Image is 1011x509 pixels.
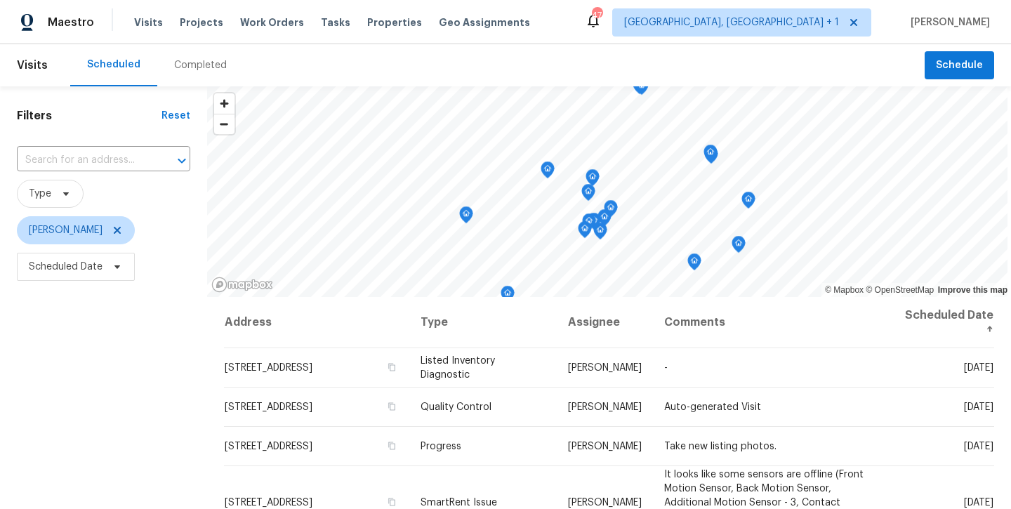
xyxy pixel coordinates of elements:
[825,285,864,295] a: Mapbox
[568,363,642,373] span: [PERSON_NAME]
[385,400,398,413] button: Copy Address
[134,15,163,29] span: Visits
[964,402,993,412] span: [DATE]
[225,497,312,507] span: [STREET_ADDRESS]
[214,93,234,114] button: Zoom in
[421,497,497,507] span: SmartRent Issue
[568,442,642,451] span: [PERSON_NAME]
[421,402,491,412] span: Quality Control
[732,236,746,258] div: Map marker
[597,209,612,231] div: Map marker
[587,213,601,234] div: Map marker
[687,253,701,275] div: Map marker
[633,77,647,99] div: Map marker
[17,50,48,81] span: Visits
[741,192,755,213] div: Map marker
[557,297,653,348] th: Assignee
[664,363,668,373] span: -
[240,15,304,29] span: Work Orders
[17,109,161,123] h1: Filters
[925,51,994,80] button: Schedule
[964,442,993,451] span: [DATE]
[586,169,600,191] div: Map marker
[866,285,934,295] a: OpenStreetMap
[225,442,312,451] span: [STREET_ADDRESS]
[87,58,140,72] div: Scheduled
[593,223,607,244] div: Map marker
[48,15,94,29] span: Maestro
[459,206,473,228] div: Map marker
[224,297,409,348] th: Address
[581,184,595,206] div: Map marker
[635,78,649,100] div: Map marker
[225,363,312,373] span: [STREET_ADDRESS]
[568,497,642,507] span: [PERSON_NAME]
[604,200,618,222] div: Map marker
[421,356,495,380] span: Listed Inventory Diagnostic
[653,297,884,348] th: Comments
[938,285,1007,295] a: Improve this map
[321,18,350,27] span: Tasks
[29,223,103,237] span: [PERSON_NAME]
[17,150,151,171] input: Search for an address...
[367,15,422,29] span: Properties
[541,161,555,183] div: Map marker
[29,260,103,274] span: Scheduled Date
[225,402,312,412] span: [STREET_ADDRESS]
[207,86,1007,297] canvas: Map
[664,402,761,412] span: Auto-generated Visit
[592,8,602,22] div: 47
[172,151,192,171] button: Open
[885,297,994,348] th: Scheduled Date ↑
[421,442,461,451] span: Progress
[385,361,398,374] button: Copy Address
[964,497,993,507] span: [DATE]
[964,363,993,373] span: [DATE]
[29,187,51,201] span: Type
[211,277,273,293] a: Mapbox homepage
[174,58,227,72] div: Completed
[180,15,223,29] span: Projects
[578,221,592,243] div: Map marker
[582,213,596,235] div: Map marker
[568,402,642,412] span: [PERSON_NAME]
[214,114,234,134] button: Zoom out
[905,15,990,29] span: [PERSON_NAME]
[704,147,718,168] div: Map marker
[385,495,398,508] button: Copy Address
[439,15,530,29] span: Geo Assignments
[664,442,777,451] span: Take new listing photos.
[409,297,557,348] th: Type
[161,109,190,123] div: Reset
[501,286,515,308] div: Map marker
[936,57,983,74] span: Schedule
[385,439,398,452] button: Copy Address
[703,145,718,166] div: Map marker
[624,15,839,29] span: [GEOGRAPHIC_DATA], [GEOGRAPHIC_DATA] + 1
